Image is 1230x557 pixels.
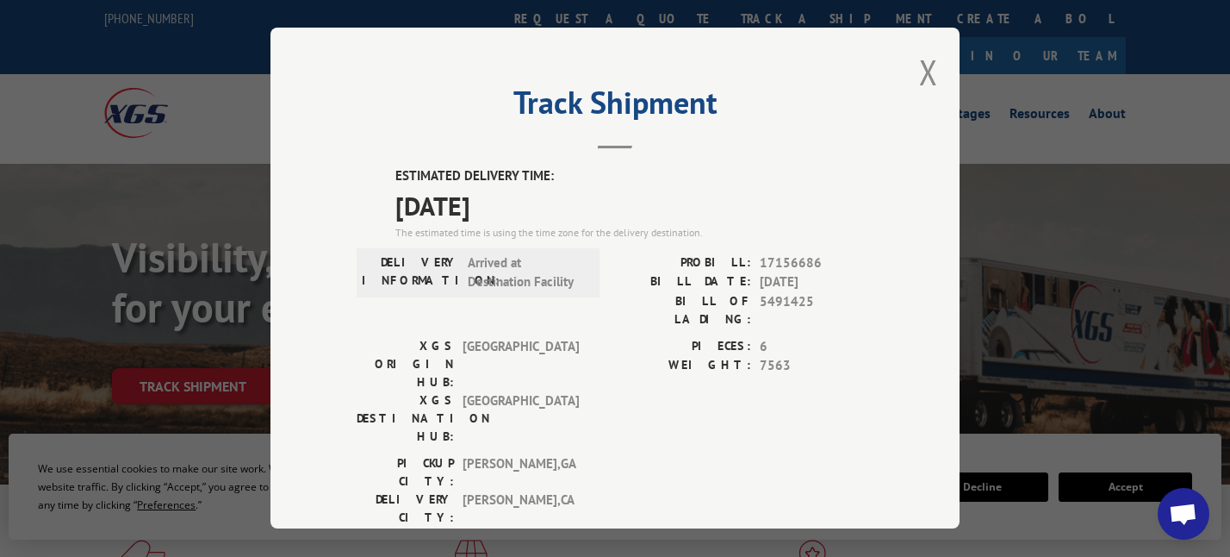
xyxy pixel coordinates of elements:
[760,253,873,273] span: 17156686
[357,337,454,391] label: XGS ORIGIN HUB:
[357,91,873,123] h2: Track Shipment
[463,337,579,391] span: [GEOGRAPHIC_DATA]
[919,49,938,95] button: Close modal
[362,253,459,292] label: DELIVERY INFORMATION:
[357,491,454,527] label: DELIVERY CITY:
[760,356,873,376] span: 7563
[468,253,584,292] span: Arrived at Destination Facility
[357,391,454,446] label: XGS DESTINATION HUB:
[615,292,751,329] label: BILL OF LADING:
[615,253,751,273] label: PROBILL:
[615,356,751,376] label: WEIGHT:
[760,272,873,292] span: [DATE]
[463,454,579,491] span: [PERSON_NAME] , GA
[615,337,751,357] label: PIECES:
[760,292,873,329] span: 5491425
[615,272,751,292] label: BILL DATE:
[357,454,454,491] label: PICKUP CITY:
[463,491,579,527] span: [PERSON_NAME] , CA
[395,186,873,225] span: [DATE]
[760,337,873,357] span: 6
[463,391,579,446] span: [GEOGRAPHIC_DATA]
[395,166,873,186] label: ESTIMATED DELIVERY TIME:
[395,225,873,241] div: The estimated time is using the time zone for the delivery destination.
[1158,488,1209,540] div: Open chat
